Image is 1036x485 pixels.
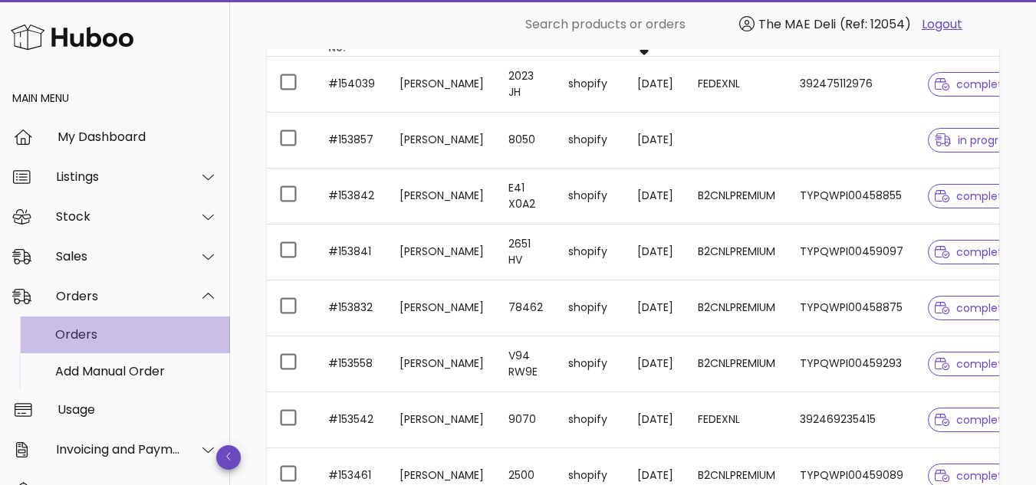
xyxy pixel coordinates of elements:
div: Sales [56,249,181,264]
td: [PERSON_NAME] [387,336,496,392]
td: #153842 [316,169,387,224]
td: B2CNLPREMIUM [686,169,788,224]
td: B2CNLPREMIUM [686,224,788,280]
td: 8050 [496,113,556,169]
td: [DATE] [625,336,686,392]
td: [DATE] [625,392,686,448]
td: 9070 [496,392,556,448]
td: 2023 JH [496,57,556,113]
td: TYPQWPI00459293 [788,336,916,392]
td: shopify [556,280,625,336]
span: complete [935,191,1009,202]
td: TYPQWPI00459097 [788,224,916,280]
td: B2CNLPREMIUM [686,280,788,336]
td: TYPQWPI00458855 [788,169,916,224]
td: shopify [556,224,625,280]
span: in progress [935,135,1016,146]
td: 392469235415 [788,392,916,448]
td: FEDEXNL [686,392,788,448]
td: [PERSON_NAME] [387,169,496,224]
div: My Dashboard [58,129,218,144]
td: [DATE] [625,224,686,280]
td: #153857 [316,113,387,169]
div: Add Manual Order [55,364,218,378]
img: Huboo Logo [11,21,133,54]
td: #153542 [316,392,387,448]
td: [PERSON_NAME] [387,280,496,336]
td: #153832 [316,280,387,336]
td: #154039 [316,57,387,113]
td: [PERSON_NAME] [387,57,496,113]
span: The MAE Deli [758,15,836,33]
td: [DATE] [625,57,686,113]
td: [DATE] [625,280,686,336]
span: complete [935,359,1009,369]
td: shopify [556,169,625,224]
td: TYPQWPI00458875 [788,280,916,336]
span: (Ref: 12054) [840,15,911,33]
td: [DATE] [625,113,686,169]
td: shopify [556,392,625,448]
td: #153841 [316,224,387,280]
td: [PERSON_NAME] [387,392,496,448]
td: 78462 [496,280,556,336]
td: 392475112976 [788,57,916,113]
td: [DATE] [625,169,686,224]
span: complete [935,415,1009,425]
td: E41 X0A2 [496,169,556,224]
td: [PERSON_NAME] [387,224,496,280]
div: Listings [56,169,181,184]
td: shopify [556,336,625,392]
td: V94 RW9E [496,336,556,392]
td: shopify [556,57,625,113]
div: Stock [56,209,181,224]
td: [PERSON_NAME] [387,113,496,169]
span: complete [935,303,1009,313]
span: complete [935,470,1009,481]
div: Orders [56,289,181,303]
div: Usage [58,402,218,417]
a: Logout [922,15,962,34]
td: B2CNLPREMIUM [686,336,788,392]
td: FEDEXNL [686,57,788,113]
td: shopify [556,113,625,169]
span: complete [935,247,1009,257]
td: #153558 [316,336,387,392]
div: Invoicing and Payments [56,442,181,457]
td: 2651 HV [496,224,556,280]
div: Orders [55,327,218,342]
span: complete [935,79,1009,90]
